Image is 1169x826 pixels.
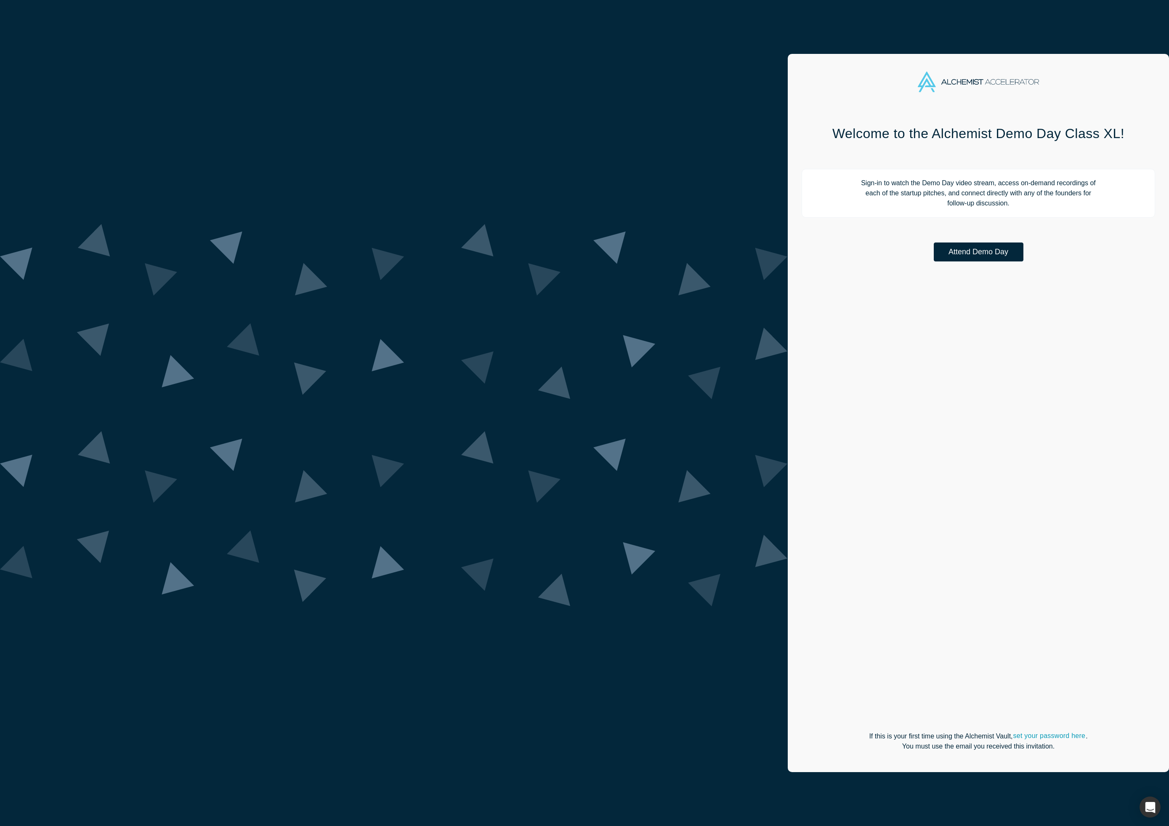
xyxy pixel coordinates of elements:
[802,125,1155,142] h1: Welcome to the Alchemist Demo Day Class XL!
[802,731,1155,751] p: If this is your first time using the Alchemist Vault, . You must use the email you received this ...
[918,72,1039,92] img: Alchemist Accelerator Logo
[802,169,1155,218] p: Sign-in to watch the Demo Day video stream, access on-demand recordings of each of the startup pi...
[1013,730,1086,741] a: set your password here
[934,242,1023,261] button: Attend Demo Day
